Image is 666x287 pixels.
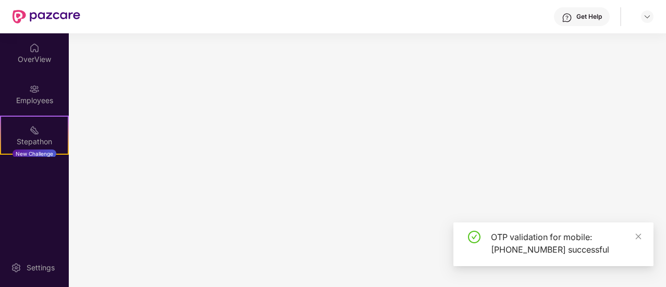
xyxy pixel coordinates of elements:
[562,13,572,23] img: svg+xml;base64,PHN2ZyBpZD0iSGVscC0zMngzMiIgeG1sbnM9Imh0dHA6Ly93d3cudzMub3JnLzIwMDAvc3ZnIiB3aWR0aD...
[468,231,480,243] span: check-circle
[1,136,68,147] div: Stepathon
[491,231,641,256] div: OTP validation for mobile: [PHONE_NUMBER] successful
[11,263,21,273] img: svg+xml;base64,PHN2ZyBpZD0iU2V0dGluZy0yMHgyMCIgeG1sbnM9Imh0dHA6Ly93d3cudzMub3JnLzIwMDAvc3ZnIiB3aW...
[23,263,58,273] div: Settings
[635,233,642,240] span: close
[576,13,602,21] div: Get Help
[13,149,56,158] div: New Challenge
[29,43,40,53] img: svg+xml;base64,PHN2ZyBpZD0iSG9tZSIgeG1sbnM9Imh0dHA6Ly93d3cudzMub3JnLzIwMDAvc3ZnIiB3aWR0aD0iMjAiIG...
[29,84,40,94] img: svg+xml;base64,PHN2ZyBpZD0iRW1wbG95ZWVzIiB4bWxucz0iaHR0cDovL3d3dy53My5vcmcvMjAwMC9zdmciIHdpZHRoPS...
[643,13,651,21] img: svg+xml;base64,PHN2ZyBpZD0iRHJvcGRvd24tMzJ4MzIiIHhtbG5zPSJodHRwOi8vd3d3LnczLm9yZy8yMDAwL3N2ZyIgd2...
[29,125,40,135] img: svg+xml;base64,PHN2ZyB4bWxucz0iaHR0cDovL3d3dy53My5vcmcvMjAwMC9zdmciIHdpZHRoPSIyMSIgaGVpZ2h0PSIyMC...
[13,10,80,23] img: New Pazcare Logo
